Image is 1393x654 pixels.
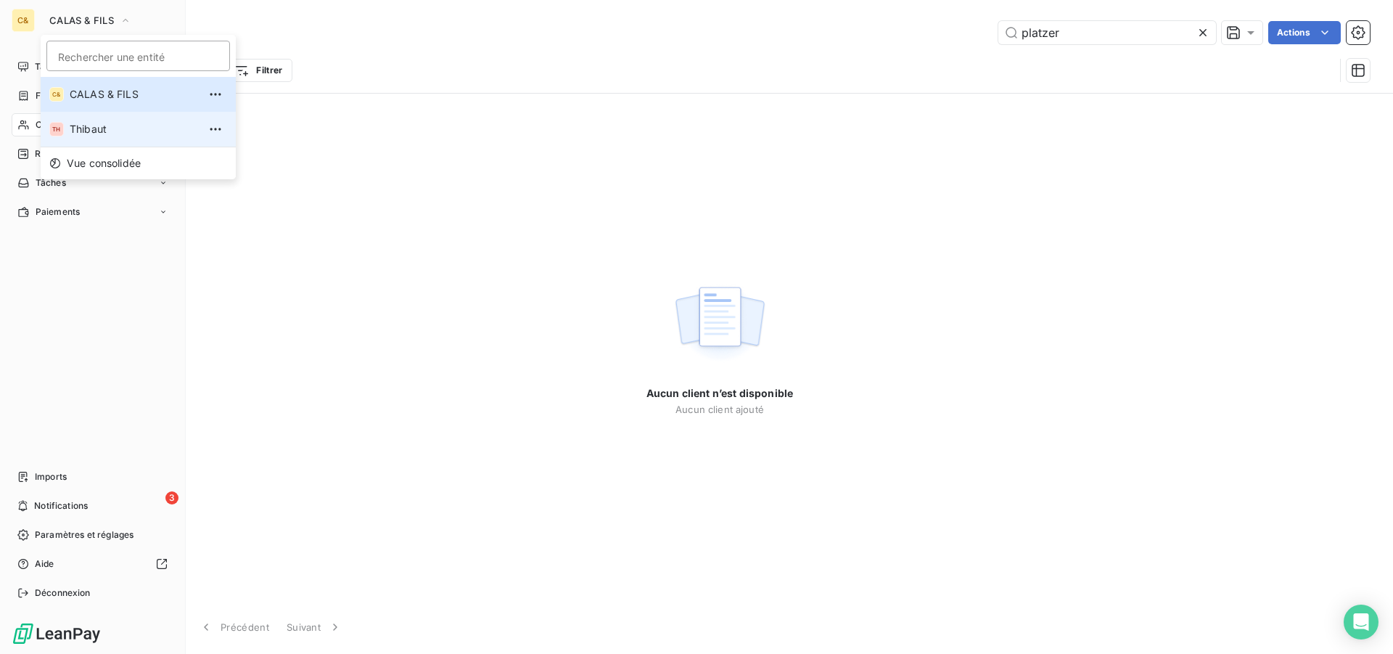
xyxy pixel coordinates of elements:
span: Déconnexion [35,586,91,600]
span: Tableau de bord [35,60,102,73]
button: Suivant [278,612,351,642]
div: C& [49,87,64,102]
div: Open Intercom Messenger [1344,605,1378,639]
span: CALAS & FILS [70,87,198,102]
img: Logo LeanPay [12,622,102,645]
button: Filtrer [225,59,292,82]
span: Paramètres et réglages [35,528,133,541]
button: Actions [1268,21,1341,44]
span: CALAS & FILS [49,15,114,26]
span: Vue consolidée [67,156,141,171]
div: TH [49,122,64,136]
button: Précédent [190,612,278,642]
input: placeholder [46,41,230,71]
img: empty state [673,279,766,369]
span: Tâches [36,176,66,189]
span: Aide [35,557,54,571]
span: Relances [35,147,73,160]
span: Clients [36,118,65,131]
input: Rechercher [998,21,1216,44]
span: Thibaut [70,122,198,136]
span: Notifications [34,499,88,512]
span: 3 [165,491,178,504]
span: Imports [35,470,67,483]
span: Aucun client ajouté [675,404,764,415]
a: Aide [12,552,173,576]
span: Aucun client n’est disponible [646,386,793,401]
span: Factures [36,89,73,102]
div: C& [12,9,35,32]
span: Paiements [36,205,80,218]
